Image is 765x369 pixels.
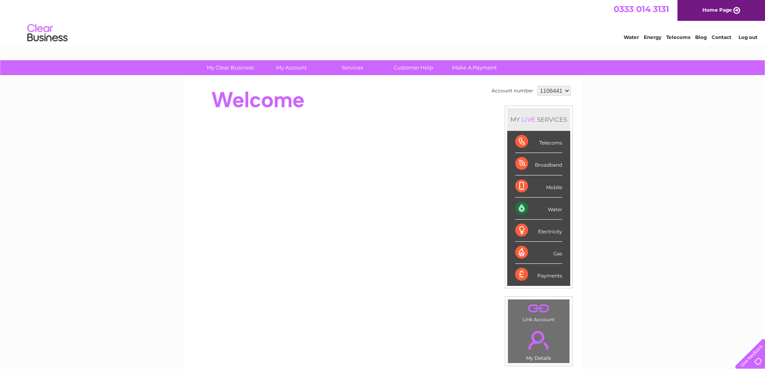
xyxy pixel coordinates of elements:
[515,242,562,264] div: Gas
[738,34,757,40] a: Log out
[441,60,508,75] a: Make A Payment
[515,153,562,175] div: Broadband
[624,34,639,40] a: Water
[319,60,386,75] a: Services
[515,131,562,153] div: Telecoms
[193,4,573,39] div: Clear Business is a trading name of Verastar Limited (registered in [GEOGRAPHIC_DATA] No. 3667643...
[510,302,567,316] a: .
[614,4,669,14] a: 0333 014 3131
[644,34,661,40] a: Energy
[27,21,68,45] img: logo.png
[712,34,731,40] a: Contact
[507,108,570,131] div: MY SERVICES
[695,34,707,40] a: Blog
[515,264,562,285] div: Payments
[197,60,263,75] a: My Clear Business
[515,175,562,198] div: Mobile
[520,116,537,123] div: LIVE
[258,60,324,75] a: My Account
[510,326,567,354] a: .
[666,34,690,40] a: Telecoms
[508,299,570,324] td: Link Account
[515,220,562,242] div: Electricity
[515,198,562,220] div: Water
[490,84,535,98] td: Account number
[508,324,570,363] td: My Details
[380,60,447,75] a: Customer Help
